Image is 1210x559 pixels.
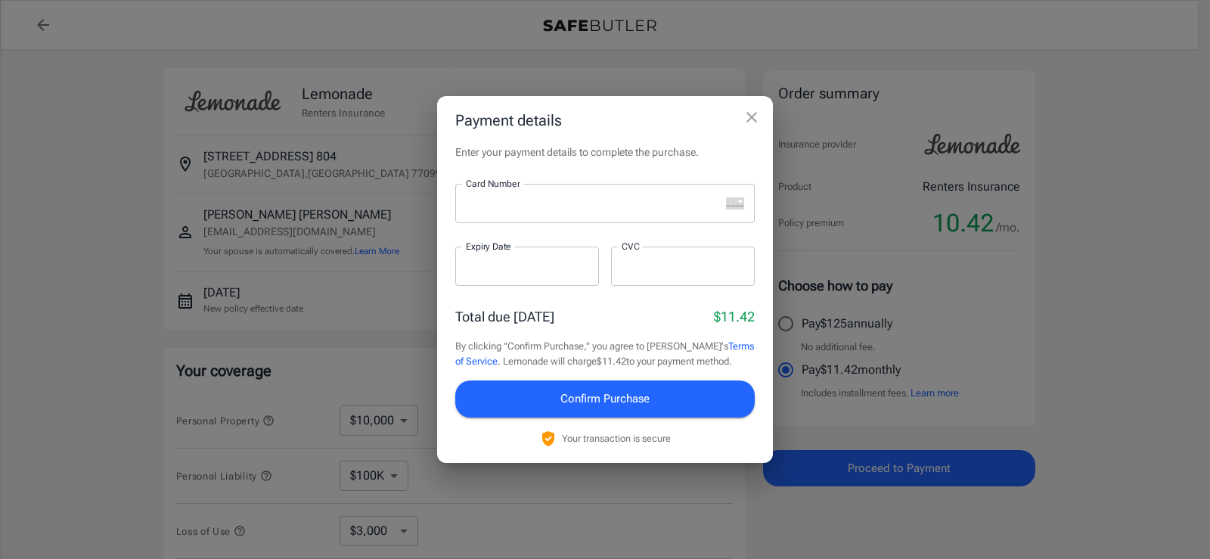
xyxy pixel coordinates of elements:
[622,259,744,274] iframe: Secure CVC input frame
[466,240,511,253] label: Expiry Date
[466,259,588,274] iframe: Secure expiration date input frame
[714,306,755,327] p: $11.42
[455,380,755,417] button: Confirm Purchase
[455,339,755,368] p: By clicking "Confirm Purchase," you agree to [PERSON_NAME]'s . Lemonade will charge $11.42 to you...
[560,389,650,408] span: Confirm Purchase
[737,102,767,132] button: close
[455,144,755,160] p: Enter your payment details to complete the purchase.
[466,177,520,190] label: Card Number
[466,197,720,211] iframe: Secure card number input frame
[622,240,640,253] label: CVC
[455,306,554,327] p: Total due [DATE]
[726,197,744,210] svg: unknown
[455,340,754,367] a: Terms of Service
[562,431,671,446] p: Your transaction is secure
[437,96,773,144] h2: Payment details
